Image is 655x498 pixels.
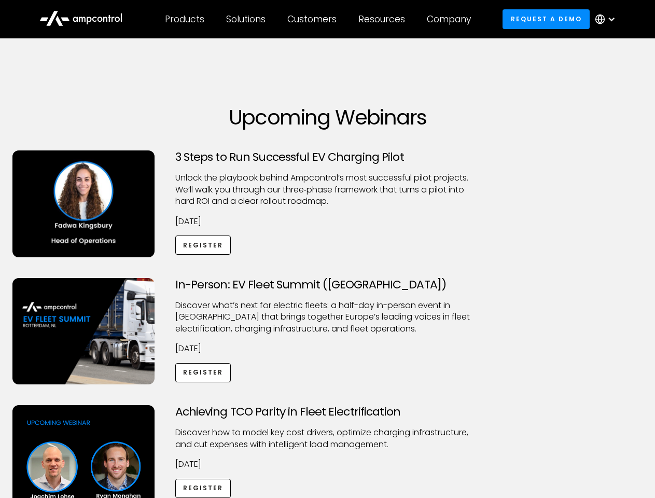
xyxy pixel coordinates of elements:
p: [DATE] [175,343,480,354]
h1: Upcoming Webinars [12,105,643,130]
div: Solutions [226,13,266,25]
p: Discover how to model key cost drivers, optimize charging infrastructure, and cut expenses with i... [175,427,480,450]
a: Request a demo [503,9,590,29]
a: Register [175,236,231,255]
p: Unlock the playbook behind Ampcontrol’s most successful pilot projects. We’ll walk you through ou... [175,172,480,207]
h3: In-Person: EV Fleet Summit ([GEOGRAPHIC_DATA]) [175,278,480,292]
div: Company [427,13,471,25]
p: [DATE] [175,459,480,470]
div: Customers [287,13,337,25]
p: [DATE] [175,216,480,227]
div: Resources [358,13,405,25]
div: Products [165,13,204,25]
a: Register [175,363,231,382]
p: ​Discover what’s next for electric fleets: a half-day in-person event in [GEOGRAPHIC_DATA] that b... [175,300,480,335]
h3: 3 Steps to Run Successful EV Charging Pilot [175,150,480,164]
a: Register [175,479,231,498]
h3: Achieving TCO Parity in Fleet Electrification [175,405,480,419]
